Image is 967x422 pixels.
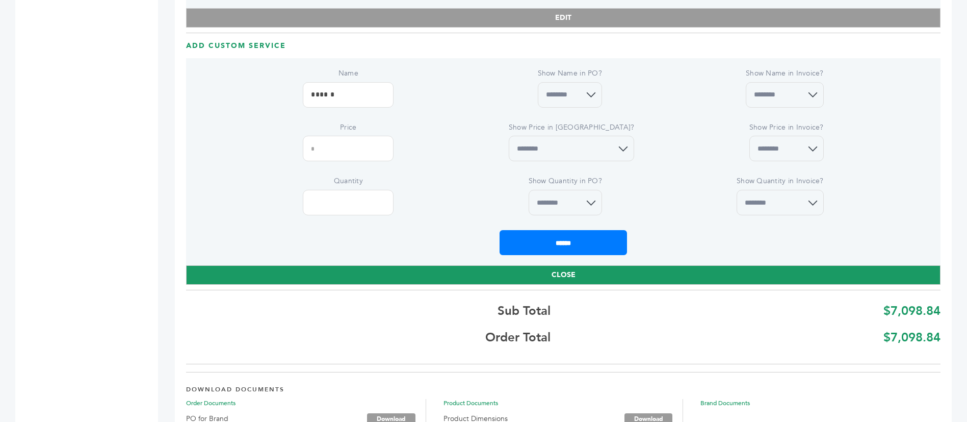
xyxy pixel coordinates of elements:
label: Show Name in Invoice? [746,68,823,79]
h3: Add Custom Service [186,41,940,51]
b: $7,098.84 [883,303,940,319]
button: EDIT [186,8,940,28]
label: Show Quantity in PO? [529,176,602,186]
button: CLOSE [186,265,940,285]
span: Order Documents [186,399,426,407]
label: Name [303,68,394,79]
span: Brand Documents [700,399,940,407]
span: Product Documents [443,399,683,407]
b: $7,098.84 [883,329,940,346]
label: Show Price in [GEOGRAPHIC_DATA]? [509,122,634,133]
label: Show Quantity in Invoice? [737,176,824,186]
label: Price [303,122,394,133]
label: Show Price in Invoice? [749,122,824,133]
label: Show Name in PO? [538,68,602,79]
b: Sub Total [498,303,551,319]
b: Order Total [485,329,551,346]
h4: DOWNLOAD DOCUMENTS [186,385,940,399]
label: Quantity [303,176,394,186]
